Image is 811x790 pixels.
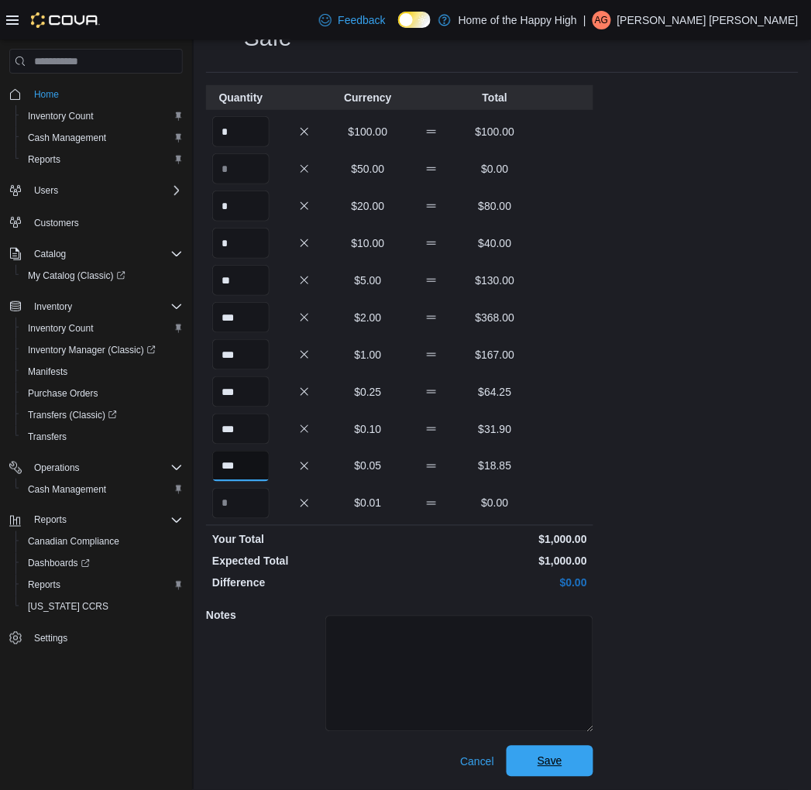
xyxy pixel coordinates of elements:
[28,297,183,316] span: Inventory
[212,532,397,548] p: Your Total
[22,266,183,285] span: My Catalog (Classic)
[313,5,391,36] a: Feedback
[28,630,74,648] a: Settings
[595,11,608,29] span: AG
[34,217,79,229] span: Customers
[339,124,397,139] p: $100.00
[212,575,397,591] p: Difference
[212,302,270,333] input: Quantity
[339,273,397,288] p: $5.00
[403,575,587,591] p: $0.00
[466,235,524,251] p: $40.00
[22,129,183,147] span: Cash Management
[403,554,587,569] p: $1,000.00
[15,318,189,339] button: Inventory Count
[466,347,524,362] p: $167.00
[28,511,183,530] span: Reports
[617,11,799,29] p: [PERSON_NAME] [PERSON_NAME]
[22,555,183,573] span: Dashboards
[22,480,183,499] span: Cash Management
[28,110,94,122] span: Inventory Count
[212,376,270,407] input: Quantity
[3,83,189,105] button: Home
[28,431,67,443] span: Transfers
[28,409,117,421] span: Transfers (Classic)
[15,426,189,448] button: Transfers
[466,310,524,325] p: $368.00
[466,161,524,177] p: $0.00
[3,627,189,650] button: Settings
[15,265,189,287] a: My Catalog (Classic)
[9,77,183,690] nav: Complex example
[466,273,524,288] p: $130.00
[34,633,67,645] span: Settings
[34,184,58,197] span: Users
[15,127,189,149] button: Cash Management
[28,212,183,232] span: Customers
[28,322,94,335] span: Inventory Count
[28,214,85,232] a: Customers
[22,341,183,359] span: Inventory Manager (Classic)
[466,421,524,437] p: $31.90
[212,265,270,296] input: Quantity
[28,511,73,530] button: Reports
[28,153,60,166] span: Reports
[338,12,385,28] span: Feedback
[212,191,270,222] input: Quantity
[212,488,270,519] input: Quantity
[22,555,96,573] a: Dashboards
[22,406,123,424] a: Transfers (Classic)
[28,366,67,378] span: Manifests
[22,576,183,595] span: Reports
[28,459,86,477] button: Operations
[339,235,397,251] p: $10.00
[28,459,183,477] span: Operations
[34,248,66,260] span: Catalog
[15,339,189,361] a: Inventory Manager (Classic)
[466,384,524,400] p: $64.25
[3,180,189,201] button: Users
[22,406,183,424] span: Transfers (Classic)
[22,598,115,617] a: [US_STATE] CCRS
[15,105,189,127] button: Inventory Count
[22,362,74,381] a: Manifests
[3,211,189,233] button: Customers
[22,107,183,125] span: Inventory Count
[212,153,270,184] input: Quantity
[28,132,106,144] span: Cash Management
[339,198,397,214] p: $20.00
[212,116,270,147] input: Quantity
[28,558,90,570] span: Dashboards
[212,339,270,370] input: Quantity
[34,88,59,101] span: Home
[22,533,183,551] span: Canadian Compliance
[22,266,132,285] a: My Catalog (Classic)
[28,483,106,496] span: Cash Management
[28,629,183,648] span: Settings
[466,496,524,511] p: $0.00
[34,462,80,474] span: Operations
[398,28,399,29] span: Dark Mode
[3,457,189,479] button: Operations
[466,198,524,214] p: $80.00
[15,531,189,553] button: Canadian Compliance
[28,601,108,613] span: [US_STATE] CCRS
[212,228,270,259] input: Quantity
[22,150,67,169] a: Reports
[507,746,593,777] button: Save
[212,90,270,105] p: Quantity
[212,451,270,482] input: Quantity
[460,754,494,770] span: Cancel
[22,384,105,403] a: Purchase Orders
[22,129,112,147] a: Cash Management
[28,181,64,200] button: Users
[212,414,270,445] input: Quantity
[28,245,183,263] span: Catalog
[3,296,189,318] button: Inventory
[22,533,125,551] a: Canadian Compliance
[15,149,189,170] button: Reports
[22,107,100,125] a: Inventory Count
[22,341,162,359] a: Inventory Manager (Classic)
[15,404,189,426] a: Transfers (Classic)
[28,297,78,316] button: Inventory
